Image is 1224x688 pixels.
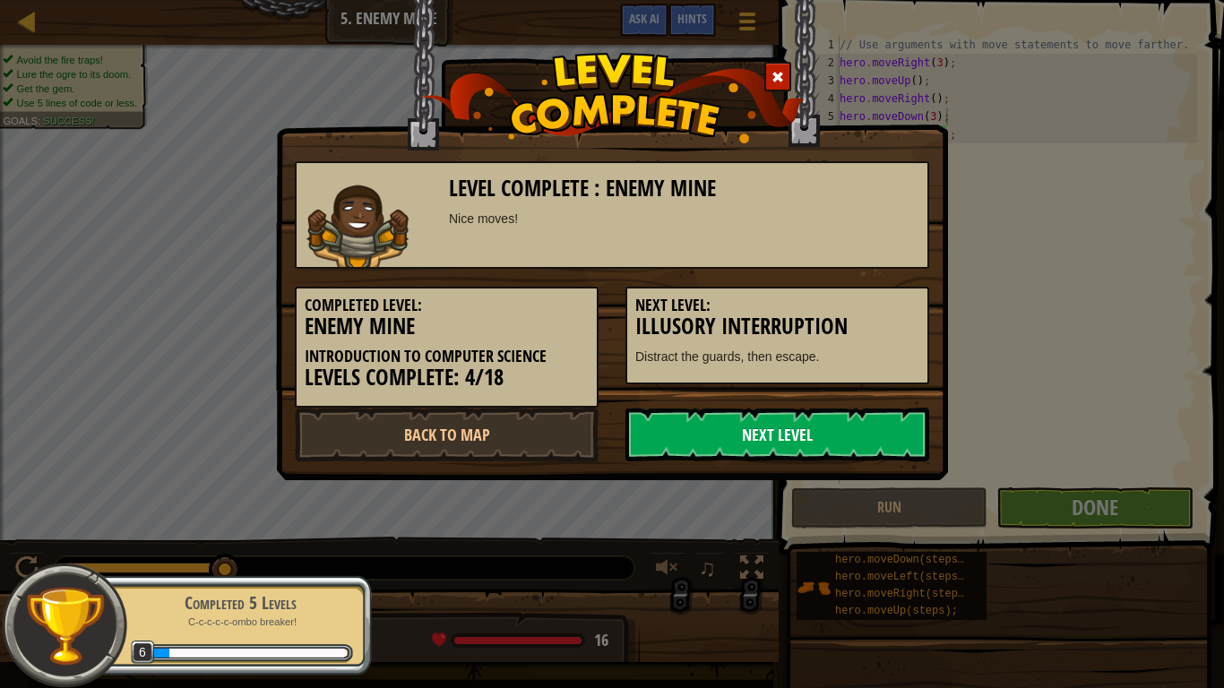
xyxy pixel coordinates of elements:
h3: Levels Complete: 4/18 [305,365,589,390]
a: Back to Map [295,408,599,461]
span: 6 [131,641,155,665]
p: Distract the guards, then escape. [635,348,919,365]
img: raider.png [306,185,409,267]
h3: Enemy Mine [305,314,589,339]
p: C-c-c-c-c-ombo breaker! [127,615,353,629]
h3: Illusory Interruption [635,314,919,339]
h5: Introduction to Computer Science [305,348,589,365]
img: trophy.png [24,585,106,666]
a: Next Level [625,408,929,461]
h5: Next Level: [635,297,919,314]
div: Completed 5 Levels [127,590,353,615]
h3: Level Complete : Enemy Mine [449,176,919,201]
img: level_complete.png [420,53,805,143]
h5: Completed Level: [305,297,589,314]
div: Nice moves! [449,210,919,228]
